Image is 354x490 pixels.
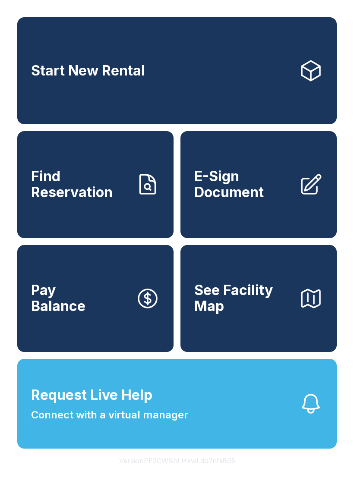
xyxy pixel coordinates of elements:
span: See Facility Map [194,283,292,314]
span: Pay Balance [31,283,85,314]
button: See Facility Map [180,245,337,352]
span: Request Live Help [31,385,152,405]
a: PayBalance [17,245,174,352]
span: Find Reservation [31,169,129,200]
a: E-Sign Document [180,131,337,238]
button: VersionPE2CWShLHxwLdo7nhiB05 [112,449,242,473]
span: E-Sign Document [194,169,292,200]
a: Start New Rental [17,17,337,124]
a: Find Reservation [17,131,174,238]
button: Request Live HelpConnect with a virtual manager [17,359,337,449]
span: Connect with a virtual manager [31,407,188,423]
span: Start New Rental [31,63,145,79]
